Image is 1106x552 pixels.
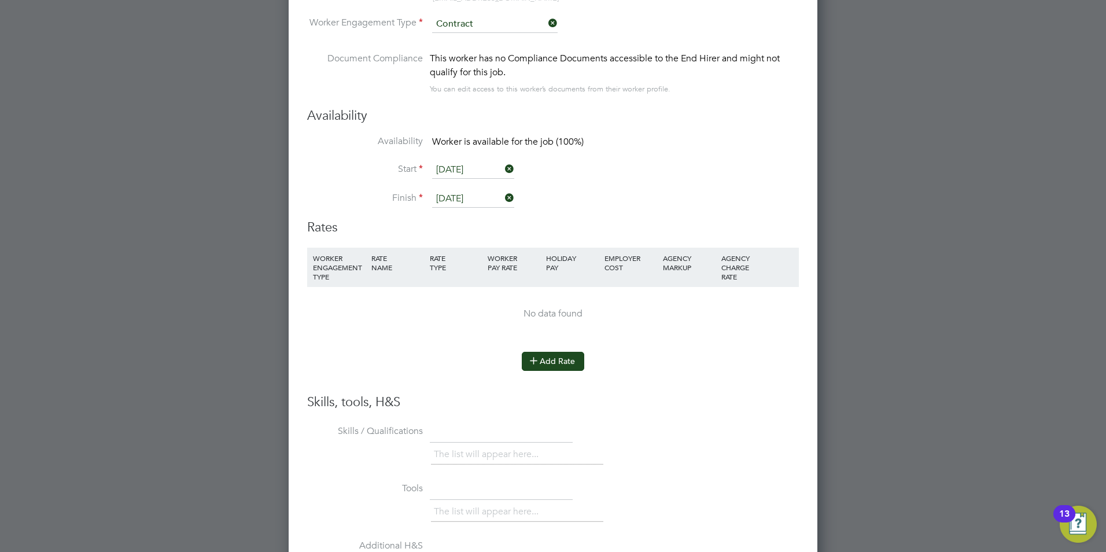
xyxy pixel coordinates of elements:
[602,248,660,278] div: EMPLOYER COST
[432,190,514,208] input: Select one
[434,447,543,462] li: The list will appear here...
[522,352,584,370] button: Add Rate
[543,248,602,278] div: HOLIDAY PAY
[1059,514,1070,529] div: 13
[432,161,514,179] input: Select one
[430,82,670,96] div: You can edit access to this worker’s documents from their worker profile.
[660,248,718,278] div: AGENCY MARKUP
[319,308,787,320] div: No data found
[307,425,423,437] label: Skills / Qualifications
[485,248,543,278] div: WORKER PAY RATE
[307,51,423,94] label: Document Compliance
[307,135,423,148] label: Availability
[718,248,757,287] div: AGENCY CHARGE RATE
[432,16,558,33] input: Select one
[430,51,799,79] div: This worker has no Compliance Documents accessible to the End Hirer and might not qualify for thi...
[307,192,423,204] label: Finish
[307,540,423,552] label: Additional H&S
[1060,506,1097,543] button: Open Resource Center, 13 new notifications
[368,248,427,278] div: RATE NAME
[310,248,368,287] div: WORKER ENGAGEMENT TYPE
[307,219,799,236] h3: Rates
[432,136,584,148] span: Worker is available for the job (100%)
[307,394,799,411] h3: Skills, tools, H&S
[307,17,423,29] label: Worker Engagement Type
[307,483,423,495] label: Tools
[434,504,543,520] li: The list will appear here...
[427,248,485,278] div: RATE TYPE
[307,163,423,175] label: Start
[307,108,799,124] h3: Availability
